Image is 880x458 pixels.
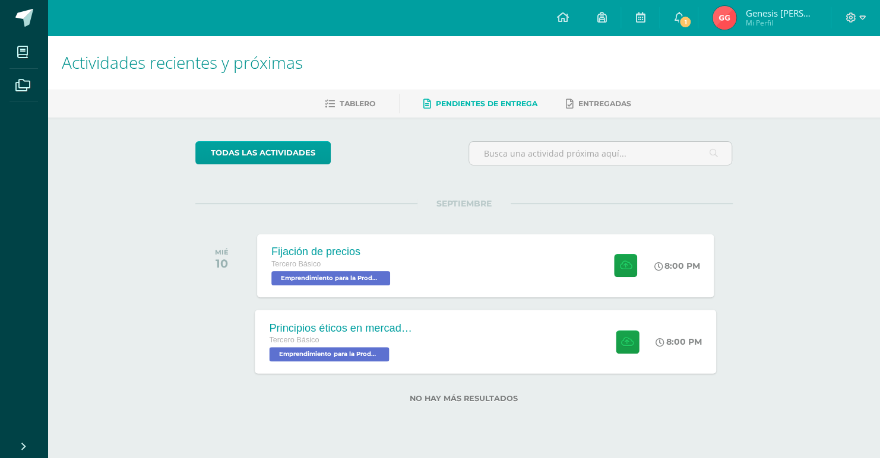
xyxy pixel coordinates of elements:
div: Fijación de precios [271,246,393,258]
label: No hay más resultados [195,394,733,403]
div: 8:00 PM [656,336,702,347]
div: 8:00 PM [654,260,699,271]
div: Principios éticos en mercadotecnia y publicidad [269,322,413,334]
div: 10 [215,256,229,271]
a: Tablero [325,94,375,113]
div: MIÉ [215,248,229,256]
a: Entregadas [566,94,631,113]
span: Mi Perfil [745,18,816,28]
span: Entregadas [578,99,631,108]
img: b26d26339415fef33be69fb96098ffe7.png [713,6,736,30]
span: Tablero [340,99,375,108]
span: Genesis [PERSON_NAME] [745,7,816,19]
span: Actividades recientes y próximas [62,51,303,74]
span: Tercero Básico [271,260,321,268]
span: 1 [679,15,692,28]
span: SEPTIEMBRE [417,198,511,209]
input: Busca una actividad próxima aquí... [469,142,732,165]
span: Emprendimiento para la Productividad 'Tercero Básico A' [269,347,389,361]
span: Emprendimiento para la Productividad 'Tercero Básico A' [271,271,390,285]
span: Tercero Básico [269,336,319,344]
a: todas las Actividades [195,141,331,164]
span: Pendientes de entrega [436,99,537,108]
a: Pendientes de entrega [423,94,537,113]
